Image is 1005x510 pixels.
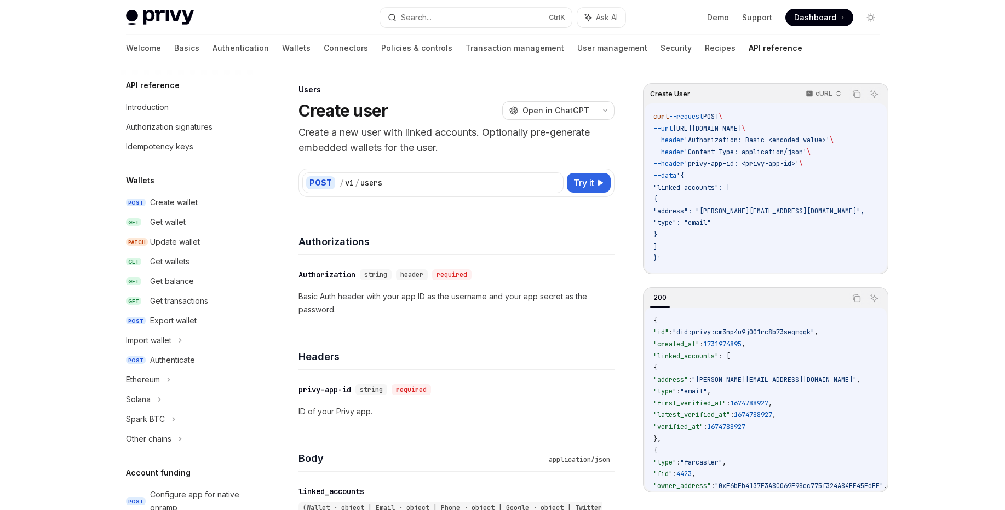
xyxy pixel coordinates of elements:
div: required [392,384,431,395]
span: }' [653,254,661,263]
img: light logo [126,10,194,25]
span: }, [653,434,661,443]
span: --header [653,159,684,168]
span: "type" [653,387,676,396]
span: 'Authorization: Basic <encoded-value>' [684,136,830,144]
span: : [699,340,703,349]
a: POSTAuthenticate [117,350,257,370]
h4: Body [298,451,544,466]
span: \ [742,124,745,133]
button: Toggle dark mode [862,9,880,26]
div: Solana [126,393,151,406]
div: Idempotency keys [126,140,193,153]
a: Support [742,12,772,23]
a: Welcome [126,35,161,61]
span: { [653,195,657,204]
span: "type" [653,458,676,467]
span: : [726,399,730,408]
div: Update wallet [150,235,200,248]
span: , [722,458,726,467]
span: : [673,470,676,478]
span: string [364,270,387,279]
a: Idempotency keys [117,137,257,157]
button: Copy the contents from the code block [849,291,864,305]
button: Open in ChatGPT [502,101,596,120]
a: POSTExport wallet [117,311,257,331]
a: Basics [174,35,199,61]
span: { [653,316,657,325]
span: "first_verified_at" [653,399,726,408]
div: Authenticate [150,353,195,367]
span: : [ [719,352,730,361]
span: "address" [653,375,688,384]
a: GETGet wallets [117,252,257,271]
span: : [669,328,673,337]
span: \ [719,112,722,121]
span: : [676,387,680,396]
button: Copy the contents from the code block [849,87,864,101]
span: GET [126,258,141,266]
div: 200 [650,291,670,304]
div: Get transactions [150,294,208,308]
span: --data [653,171,676,180]
span: \ [807,148,811,157]
div: application/json [544,454,615,465]
span: \ [799,159,803,168]
div: Users [298,84,615,95]
button: Try it [567,173,611,193]
h1: Create user [298,101,388,120]
span: 4423 [676,470,692,478]
button: Ask AI [867,291,881,305]
div: Get wallets [150,255,189,268]
h5: Wallets [126,174,154,187]
span: : [676,458,680,467]
div: v1 [345,177,354,188]
span: } [653,230,657,239]
span: 'privy-app-id: <privy-app-id>' [684,159,799,168]
span: POST [126,317,146,325]
span: "[PERSON_NAME][EMAIL_ADDRESS][DOMAIN_NAME]" [692,375,857,384]
div: Import wallet [126,334,171,347]
span: POST [703,112,719,121]
div: / [355,177,359,188]
button: Ask AI [867,87,881,101]
a: User management [577,35,647,61]
span: "0xE6bFb4137F3A8C069F98cc775f324A84FE45FdFF" [715,482,883,490]
span: "latest_verified_at" [653,410,730,419]
span: "id" [653,328,669,337]
span: Create User [650,90,690,98]
span: , [857,375,860,384]
a: Introduction [117,97,257,117]
a: Policies & controls [381,35,452,61]
div: Ethereum [126,373,160,386]
span: --url [653,124,673,133]
span: GET [126,297,141,305]
span: 'Content-Type: application/json' [684,148,807,157]
p: cURL [816,89,832,98]
div: Authorization signatures [126,120,213,134]
span: { [653,363,657,372]
span: : [703,422,707,431]
h4: Headers [298,349,615,364]
span: , [814,328,818,337]
span: Dashboard [794,12,836,23]
a: Authentication [213,35,269,61]
span: string [360,385,383,394]
button: cURL [800,85,846,103]
span: GET [126,218,141,227]
span: "verified_at" [653,422,703,431]
a: GETGet transactions [117,291,257,311]
a: Recipes [705,35,736,61]
span: 1674788927 [707,422,745,431]
a: Security [661,35,692,61]
div: / [340,177,344,188]
span: POST [126,356,146,364]
div: Search... [401,11,432,24]
span: , [707,387,711,396]
span: POST [126,497,146,506]
a: GETGet wallet [117,212,257,232]
div: Other chains [126,432,171,445]
div: Introduction [126,101,169,114]
span: header [400,270,423,279]
a: Connectors [324,35,368,61]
